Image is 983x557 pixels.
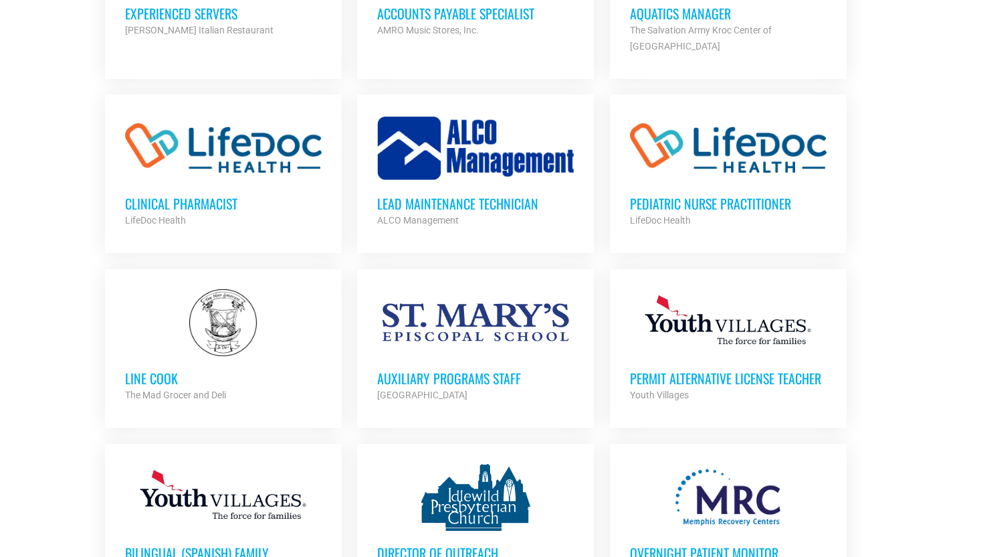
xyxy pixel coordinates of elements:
[357,269,594,423] a: Auxiliary Programs Staff [GEOGRAPHIC_DATA]
[125,195,322,212] h3: Clinical Pharmacist
[610,94,847,248] a: Pediatric Nurse Practitioner LifeDoc Health
[125,370,322,387] h3: Line Cook
[125,215,186,226] strong: LifeDoc Health
[630,5,827,22] h3: Aquatics Manager
[377,5,574,22] h3: Accounts Payable Specialist
[610,269,847,423] a: Permit Alternative License Teacher Youth Villages
[357,94,594,248] a: Lead Maintenance Technician ALCO Management
[377,370,574,387] h3: Auxiliary Programs Staff
[630,390,689,400] strong: Youth Villages
[125,25,274,35] strong: [PERSON_NAME] Italian Restaurant
[630,25,772,52] strong: The Salvation Army Kroc Center of [GEOGRAPHIC_DATA]
[377,215,459,226] strong: ALCO Management
[630,195,827,212] h3: Pediatric Nurse Practitioner
[630,215,691,226] strong: LifeDoc Health
[377,390,467,400] strong: [GEOGRAPHIC_DATA]
[105,94,342,248] a: Clinical Pharmacist LifeDoc Health
[105,269,342,423] a: Line Cook The Mad Grocer and Deli
[125,390,226,400] strong: The Mad Grocer and Deli
[377,25,479,35] strong: AMRO Music Stores, Inc.
[125,5,322,22] h3: Experienced Servers
[377,195,574,212] h3: Lead Maintenance Technician
[630,370,827,387] h3: Permit Alternative License Teacher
